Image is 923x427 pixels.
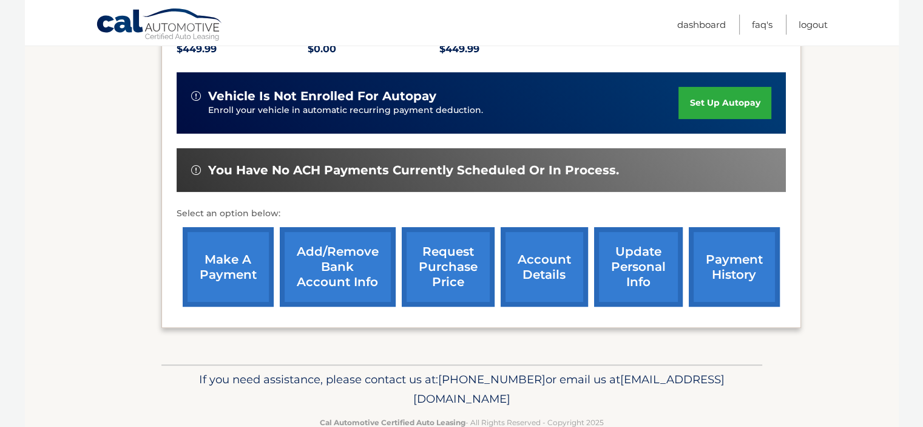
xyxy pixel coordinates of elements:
a: payment history [689,227,780,307]
p: Enroll your vehicle in automatic recurring payment deduction. [208,104,679,117]
a: update personal info [594,227,683,307]
p: Select an option below: [177,207,786,221]
p: $0.00 [308,41,439,58]
a: account details [501,227,588,307]
span: [PHONE_NUMBER] [438,372,546,386]
a: request purchase price [402,227,495,307]
strong: Cal Automotive Certified Auto Leasing [320,418,465,427]
p: If you need assistance, please contact us at: or email us at [169,370,754,409]
span: [EMAIL_ADDRESS][DOMAIN_NAME] [413,372,725,406]
a: make a payment [183,227,274,307]
a: Add/Remove bank account info [280,227,396,307]
a: set up autopay [678,87,771,119]
a: Cal Automotive [96,8,223,43]
img: alert-white.svg [191,165,201,175]
span: You have no ACH payments currently scheduled or in process. [208,163,619,178]
a: Dashboard [677,15,726,35]
span: vehicle is not enrolled for autopay [208,89,436,104]
p: $449.99 [177,41,308,58]
a: Logout [799,15,828,35]
a: FAQ's [752,15,773,35]
p: $449.99 [439,41,571,58]
img: alert-white.svg [191,91,201,101]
